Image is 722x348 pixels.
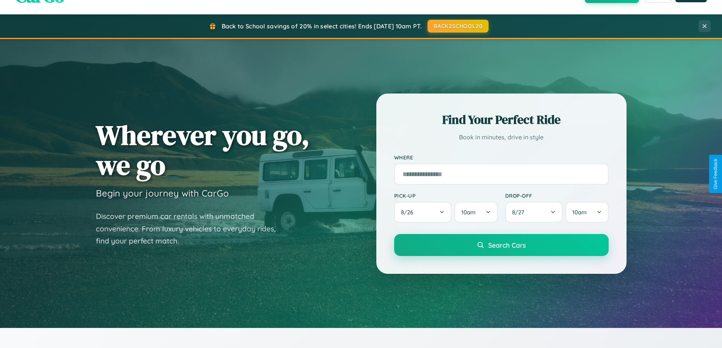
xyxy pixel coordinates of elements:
span: Back to School savings of 20% in select cities! Ends [DATE] 10am PT. [222,22,422,30]
span: 8 / 26 [401,209,417,216]
p: Discover premium car rentals with unmatched convenience. From luxury vehicles to everyday rides, ... [96,210,285,247]
button: 8/27 [505,202,563,223]
h2: Find Your Perfect Ride [394,111,609,128]
span: Search Cars [488,241,526,249]
span: 8 / 27 [512,209,528,216]
p: Book in minutes, drive in style [394,132,609,143]
label: Pick-up [394,192,498,199]
button: Search Cars [394,234,609,256]
button: 8/26 [394,202,452,223]
div: Give Feedback [713,159,718,189]
button: BACK2SCHOOL20 [428,20,489,33]
button: 10am [565,202,608,223]
h1: Wherever you go, we go [96,120,310,180]
h3: Begin your journey with CarGo [96,187,229,199]
span: 10am [572,209,587,216]
label: Where [394,154,609,161]
button: 10am [454,202,497,223]
span: 10am [461,209,476,216]
label: Drop-off [505,192,609,199]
